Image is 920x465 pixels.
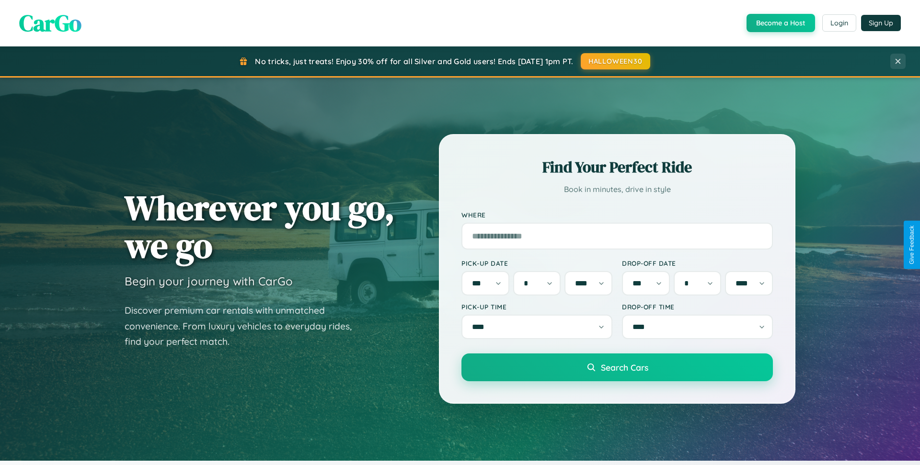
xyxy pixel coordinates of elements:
[461,303,612,311] label: Pick-up Time
[622,303,773,311] label: Drop-off Time
[461,353,773,381] button: Search Cars
[601,362,648,373] span: Search Cars
[461,211,773,219] label: Where
[861,15,901,31] button: Sign Up
[908,226,915,264] div: Give Feedback
[125,303,364,350] p: Discover premium car rentals with unmatched convenience. From luxury vehicles to everyday rides, ...
[747,14,815,32] button: Become a Host
[581,53,650,69] button: HALLOWEEN30
[622,259,773,267] label: Drop-off Date
[255,57,573,66] span: No tricks, just treats! Enjoy 30% off for all Silver and Gold users! Ends [DATE] 1pm PT.
[461,259,612,267] label: Pick-up Date
[822,14,856,32] button: Login
[125,189,395,264] h1: Wherever you go, we go
[461,157,773,178] h2: Find Your Perfect Ride
[125,274,293,288] h3: Begin your journey with CarGo
[461,182,773,196] p: Book in minutes, drive in style
[19,7,81,39] span: CarGo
